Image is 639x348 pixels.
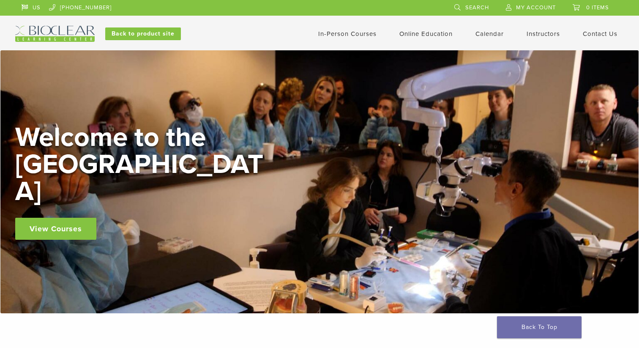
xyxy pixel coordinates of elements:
h2: Welcome to the [GEOGRAPHIC_DATA] [15,124,269,205]
a: In-Person Courses [318,30,377,38]
a: Instructors [527,30,560,38]
a: View Courses [15,218,96,240]
a: Back To Top [497,316,582,338]
a: Online Education [399,30,453,38]
span: 0 items [586,4,609,11]
a: Back to product site [105,27,181,40]
span: My Account [516,4,556,11]
a: Calendar [475,30,504,38]
a: Contact Us [583,30,617,38]
img: Bioclear [15,26,95,42]
span: Search [465,4,489,11]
